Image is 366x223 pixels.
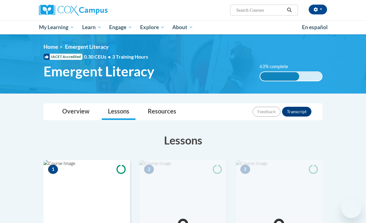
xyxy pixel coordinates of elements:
[140,24,165,31] span: Explore
[302,24,328,30] span: En español
[39,5,129,16] a: Cox Campus
[285,6,294,14] button: Search
[39,24,74,31] span: My Learning
[44,63,154,79] span: Emergent Literacy
[139,160,226,221] img: Course Image
[39,5,108,16] img: Cox Campus
[169,20,197,34] a: About
[260,63,295,70] label: 63% complete
[109,24,132,31] span: Engage
[172,24,193,31] span: About
[236,6,285,14] input: Search Courses
[240,165,250,174] span: 3
[44,44,58,50] a: Home
[309,5,327,14] button: Account Settings
[112,54,148,60] span: 3 Training Hours
[298,21,332,34] a: En español
[282,107,311,117] button: Transcript
[253,107,280,117] button: Feedback
[102,104,135,120] a: Lessons
[44,133,322,148] h3: Lessons
[105,20,136,34] a: Engage
[341,198,361,218] iframe: Button to launch messaging window
[236,160,322,221] img: Course Image
[48,165,58,174] span: 1
[82,24,101,31] span: Learn
[65,44,109,50] span: Emergent Literacy
[84,53,112,60] span: 0.30 CEUs
[35,20,78,34] a: My Learning
[34,20,332,34] div: Main menu
[144,165,154,174] span: 2
[136,20,169,34] a: Explore
[142,104,182,120] a: Resources
[108,54,111,60] span: •
[44,160,130,221] img: Course Image
[44,54,82,60] span: IACET Accredited
[260,72,299,81] div: 63% complete
[56,104,96,120] a: Overview
[78,20,105,34] a: Learn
